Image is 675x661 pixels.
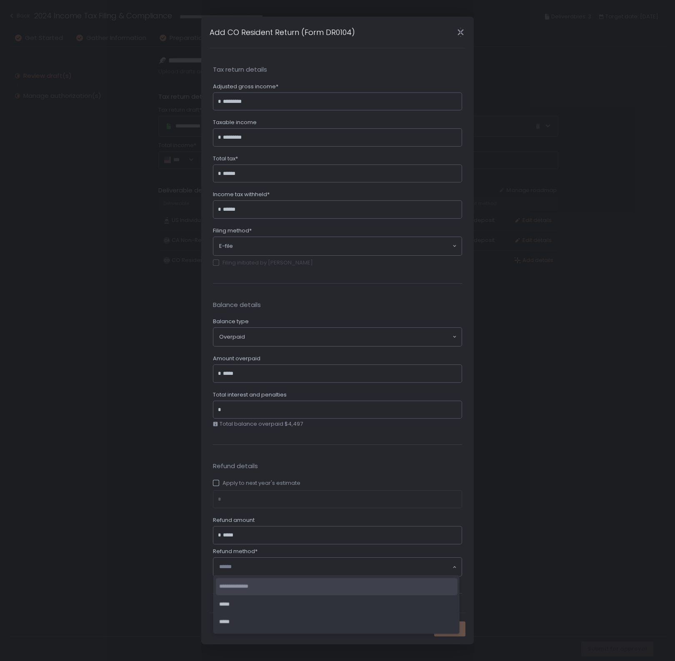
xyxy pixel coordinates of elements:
[213,119,257,126] span: Taxable income
[219,242,233,250] span: E-file
[219,563,452,571] input: Search for option
[213,328,462,346] div: Search for option
[213,237,462,255] div: Search for option
[213,558,462,576] div: Search for option
[245,333,452,341] input: Search for option
[213,391,287,399] span: Total interest and penalties
[219,333,245,341] span: Overpaid
[213,300,462,310] span: Balance details
[213,155,238,162] span: Total tax*
[220,420,303,428] span: Total balance overpaid $4,497
[213,516,255,524] span: Refund amount
[213,355,260,362] span: Amount overpaid
[213,318,249,325] span: Balance type
[233,242,452,250] input: Search for option
[447,27,474,37] div: Close
[213,461,462,471] span: Refund details
[213,191,270,198] span: Income tax withheld*
[210,27,355,38] h1: Add CO Resident Return (Form DR0104)
[213,227,252,234] span: Filing method*
[213,548,257,555] span: Refund method*
[213,83,278,90] span: Adjusted gross income*
[213,65,462,75] span: Tax return details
